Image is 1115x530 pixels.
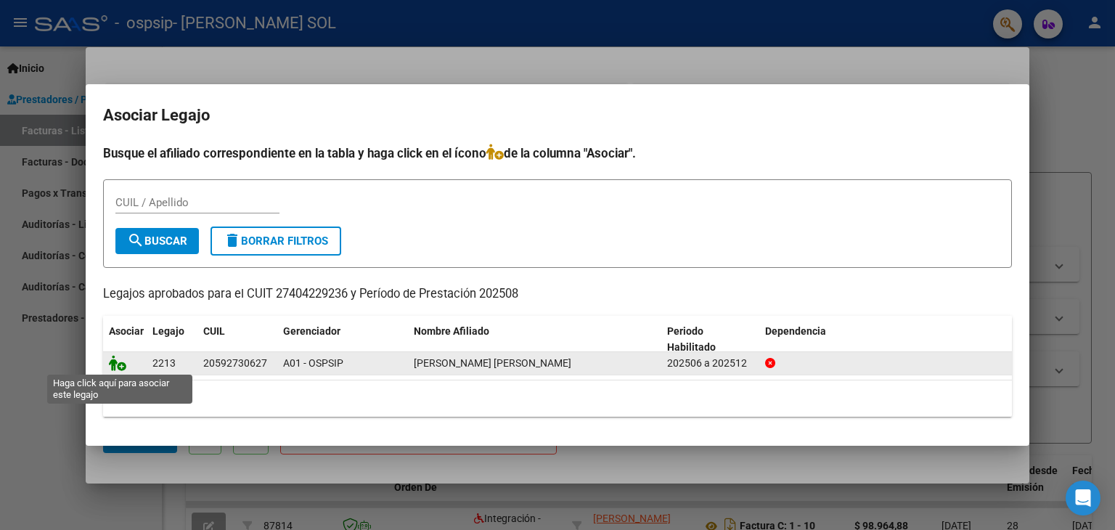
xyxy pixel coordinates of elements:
[211,227,341,256] button: Borrar Filtros
[103,144,1012,163] h4: Busque el afiliado correspondiente en la tabla y haga click en el ícono de la columna "Asociar".
[765,325,826,337] span: Dependencia
[103,316,147,364] datatable-header-cell: Asociar
[1066,481,1100,515] div: Open Intercom Messenger
[203,355,267,372] div: 20592730627
[103,102,1012,129] h2: Asociar Legajo
[414,357,571,369] span: BURGOS ALMA PAULINA
[224,235,328,248] span: Borrar Filtros
[152,357,176,369] span: 2213
[667,325,716,354] span: Periodo Habilitado
[224,232,241,249] mat-icon: delete
[152,325,184,337] span: Legajo
[115,228,199,254] button: Buscar
[414,325,489,337] span: Nombre Afiliado
[661,316,759,364] datatable-header-cell: Periodo Habilitado
[283,325,340,337] span: Gerenciador
[283,357,343,369] span: A01 - OSPSIP
[203,325,225,337] span: CUIL
[109,325,144,337] span: Asociar
[759,316,1013,364] datatable-header-cell: Dependencia
[147,316,197,364] datatable-header-cell: Legajo
[103,380,1012,417] div: 1 registros
[408,316,661,364] datatable-header-cell: Nombre Afiliado
[277,316,408,364] datatable-header-cell: Gerenciador
[127,235,187,248] span: Buscar
[127,232,144,249] mat-icon: search
[667,355,753,372] div: 202506 a 202512
[103,285,1012,303] p: Legajos aprobados para el CUIT 27404229236 y Período de Prestación 202508
[197,316,277,364] datatable-header-cell: CUIL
